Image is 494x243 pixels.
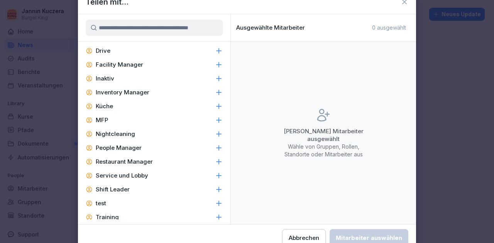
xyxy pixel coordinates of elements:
[96,102,113,110] p: Küche
[96,158,153,166] p: Restaurant Manager
[96,199,106,207] p: test
[96,144,142,152] p: People Manager
[96,213,119,221] p: Training
[96,116,108,124] p: MFP
[96,47,110,55] p: Drive
[372,24,406,31] p: 0 ausgewählt
[236,24,305,31] p: Ausgewählte Mitarbeiter
[96,75,114,82] p: Inaktiv
[277,127,370,143] p: [PERSON_NAME] Mitarbeiter ausgewählt
[336,234,402,242] div: Mitarbeiter auswählen
[96,130,135,138] p: Nightcleaning
[289,234,319,242] div: Abbrechen
[96,186,130,193] p: Shift Leader
[96,89,149,96] p: Inventory Manager
[96,172,148,179] p: Service und Lobby
[96,61,143,69] p: Facility Manager
[277,143,370,158] p: Wähle von Gruppen, Rollen, Standorte oder Mitarbeiter aus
